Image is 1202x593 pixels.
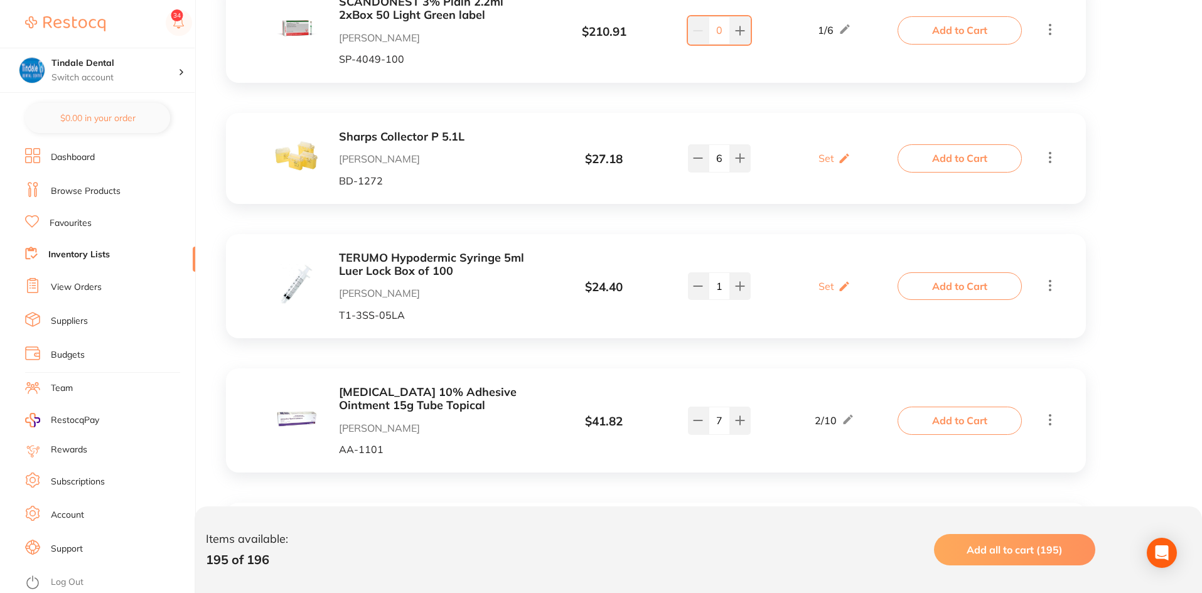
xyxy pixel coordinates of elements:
[898,16,1022,44] button: Add to Cart
[898,272,1022,300] button: Add to Cart
[50,217,92,230] a: Favourites
[51,414,99,427] span: RestocqPay
[25,413,40,427] img: RestocqPay
[934,534,1095,565] button: Add all to cart (195)
[51,543,83,555] a: Support
[815,413,854,428] div: 2 / 10
[898,144,1022,172] button: Add to Cart
[25,413,99,427] a: RestocqPay
[538,280,670,294] div: $ 24.40
[339,131,538,144] button: Sharps Collector P 5.1L
[51,315,88,328] a: Suppliers
[51,72,178,84] p: Switch account
[339,386,538,412] button: [MEDICAL_DATA] 10% Adhesive Ointment 15g Tube Topical
[818,280,834,292] p: Set
[51,349,85,361] a: Budgets
[25,103,170,133] button: $0.00 in your order
[274,6,319,51] img: NDktMTAwXzEucG5n
[25,16,105,31] img: Restocq Logo
[898,407,1022,434] button: Add to Cart
[538,25,670,39] div: $ 210.91
[339,252,538,277] button: TERUMO Hypodermic Syringe 5ml Luer Lock Box of 100
[339,422,538,434] p: [PERSON_NAME]
[25,573,191,593] button: Log Out
[51,476,105,488] a: Subscriptions
[339,444,538,455] p: AA-1101
[48,248,110,261] a: Inventory Lists
[51,382,73,395] a: Team
[274,396,319,441] img: anBn
[339,175,538,186] p: BD-1272
[967,543,1063,556] span: Add all to cart (195)
[51,185,121,198] a: Browse Products
[274,134,319,178] img: anBn
[339,309,538,321] p: T1-3SS-05LA
[339,153,538,164] p: [PERSON_NAME]
[339,32,538,43] p: [PERSON_NAME]
[339,287,538,299] p: [PERSON_NAME]
[19,58,45,83] img: Tindale Dental
[1147,538,1177,568] div: Open Intercom Messenger
[818,152,834,164] p: Set
[274,262,319,306] img: NUxBLmpwZw
[818,23,851,38] div: 1 / 6
[51,281,102,294] a: View Orders
[206,533,288,546] p: Items available:
[339,53,538,65] p: SP-4049-100
[51,444,87,456] a: Rewards
[51,151,95,164] a: Dashboard
[51,576,83,589] a: Log Out
[51,509,84,521] a: Account
[51,57,178,70] h4: Tindale Dental
[206,552,288,567] p: 195 of 196
[538,152,670,166] div: $ 27.18
[25,9,105,38] a: Restocq Logo
[538,415,670,429] div: $ 41.82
